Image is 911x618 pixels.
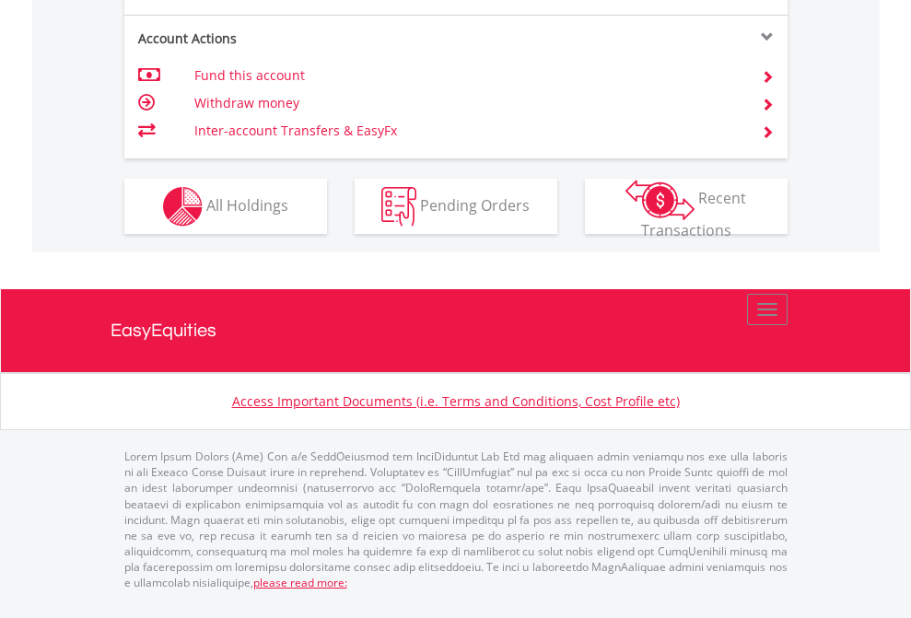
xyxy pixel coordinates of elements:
[420,194,530,215] span: Pending Orders
[194,117,739,145] td: Inter-account Transfers & EasyFx
[585,179,788,234] button: Recent Transactions
[124,29,456,48] div: Account Actions
[124,179,327,234] button: All Holdings
[232,392,680,410] a: Access Important Documents (i.e. Terms and Conditions, Cost Profile etc)
[163,187,203,227] img: holdings-wht.png
[206,194,288,215] span: All Holdings
[253,575,347,590] a: please read more:
[381,187,416,227] img: pending_instructions-wht.png
[625,180,695,220] img: transactions-zar-wht.png
[194,62,739,89] td: Fund this account
[111,289,801,372] a: EasyEquities
[194,89,739,117] td: Withdraw money
[355,179,557,234] button: Pending Orders
[124,449,788,590] p: Lorem Ipsum Dolors (Ame) Con a/e SeddOeiusmod tem InciDiduntut Lab Etd mag aliquaen admin veniamq...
